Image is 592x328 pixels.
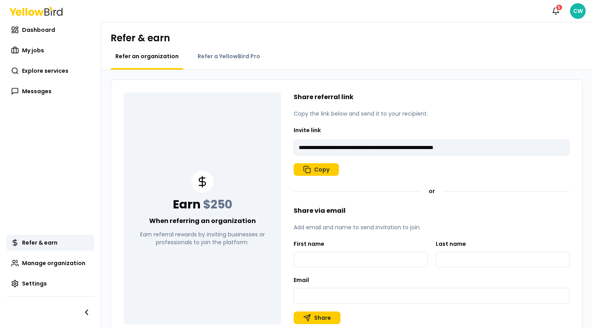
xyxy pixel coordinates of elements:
[6,255,94,271] a: Manage organization
[111,52,183,60] a: Refer an organization
[6,22,94,38] a: Dashboard
[6,276,94,291] a: Settings
[22,67,68,75] span: Explore services
[429,187,435,195] span: or
[22,46,44,54] span: My jobs
[6,83,94,99] a: Messages
[22,259,85,267] span: Manage organization
[6,235,94,251] a: Refer & earn
[115,52,179,60] span: Refer an organization
[294,206,570,216] h2: Share via email
[111,32,583,44] h1: Refer & earn
[294,92,570,102] h2: Share referral link
[22,87,52,95] span: Messages
[203,196,232,213] span: $250
[294,240,324,248] label: First name
[22,280,47,287] span: Settings
[22,26,55,34] span: Dashboard
[173,197,232,212] h2: Earn
[548,3,564,19] button: 5
[133,230,272,246] p: Earn referral rewards by inviting businesses or professionals to join the platform.
[294,126,321,134] label: Invite link
[149,216,256,226] p: When referring an organization
[436,240,466,248] label: Last name
[198,52,260,60] span: Refer a YellowBird Pro
[555,4,563,11] div: 5
[294,276,309,284] label: Email
[6,63,94,79] a: Explore services
[570,3,586,19] span: CW
[193,52,265,60] a: Refer a YellowBird Pro
[294,163,339,176] button: Copy
[294,223,570,231] p: Add email and name to send invitation to join.
[22,239,57,247] span: Refer & earn
[6,42,94,58] a: My jobs
[294,110,570,118] p: Copy the link below and send it to your recipient.
[294,311,340,324] button: Share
